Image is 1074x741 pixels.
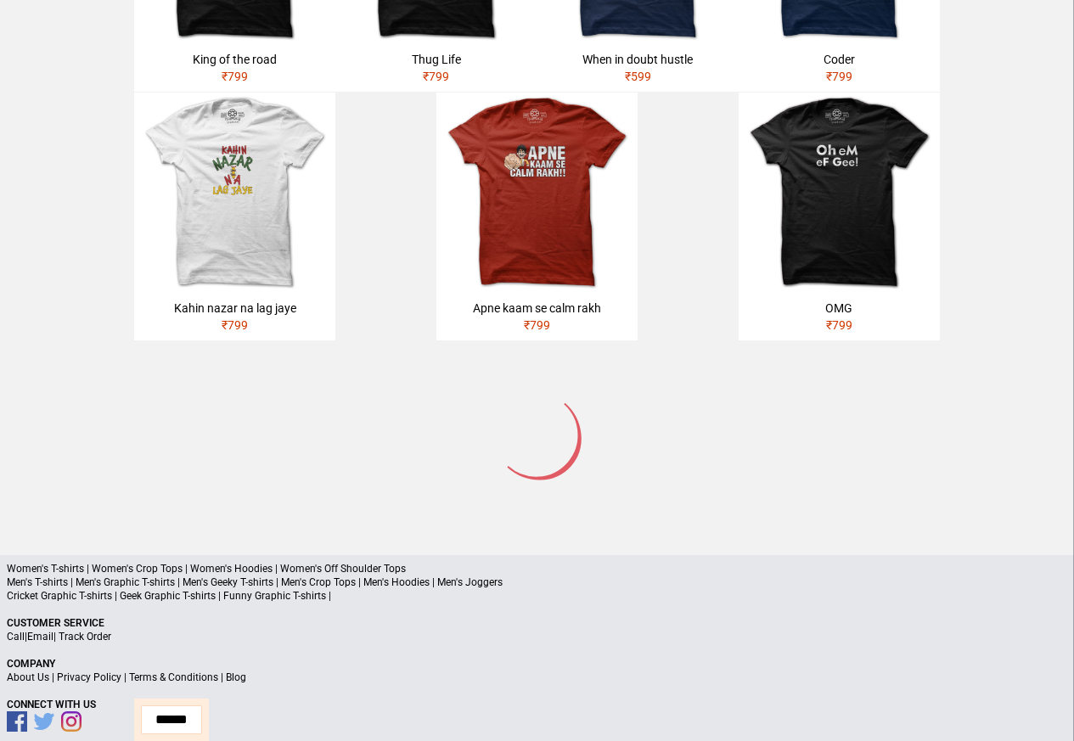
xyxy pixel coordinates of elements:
[436,93,638,294] img: APNE-KAAM-SE-CALM.jpg
[7,630,1067,643] p: | |
[141,300,329,317] div: Kahin nazar na lag jaye
[739,93,940,341] a: OMG₹799
[342,51,530,68] div: Thug Life
[222,318,248,332] span: ₹ 799
[57,671,121,683] a: Privacy Policy
[443,300,631,317] div: Apne kaam se calm rakh
[739,93,940,294] img: omg.jpg
[826,318,852,332] span: ₹ 799
[134,93,335,341] a: Kahin nazar na lag jaye₹799
[524,318,550,332] span: ₹ 799
[423,70,449,83] span: ₹ 799
[544,51,732,68] div: When in doubt hustle
[129,671,218,683] a: Terms & Conditions
[436,93,638,341] a: Apne kaam se calm rakh₹799
[141,51,329,68] div: King of the road
[7,575,1067,589] p: Men's T-shirts | Men's Graphic T-shirts | Men's Geeky T-shirts | Men's Crop Tops | Men's Hoodies ...
[826,70,852,83] span: ₹ 799
[226,671,246,683] a: Blog
[7,698,1067,711] p: Connect With Us
[7,671,49,683] a: About Us
[59,631,111,643] a: Track Order
[745,51,933,68] div: Coder
[7,657,1067,671] p: Company
[7,562,1067,575] p: Women's T-shirts | Women's Crop Tops | Women's Hoodies | Women's Off Shoulder Tops
[134,93,335,294] img: kahin-nazar-na-lag-jaye.jpg
[625,70,651,83] span: ₹ 599
[7,616,1067,630] p: Customer Service
[222,70,248,83] span: ₹ 799
[7,631,25,643] a: Call
[745,300,933,317] div: OMG
[7,671,1067,684] p: | | |
[27,631,53,643] a: Email
[7,589,1067,603] p: Cricket Graphic T-shirts | Geek Graphic T-shirts | Funny Graphic T-shirts |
